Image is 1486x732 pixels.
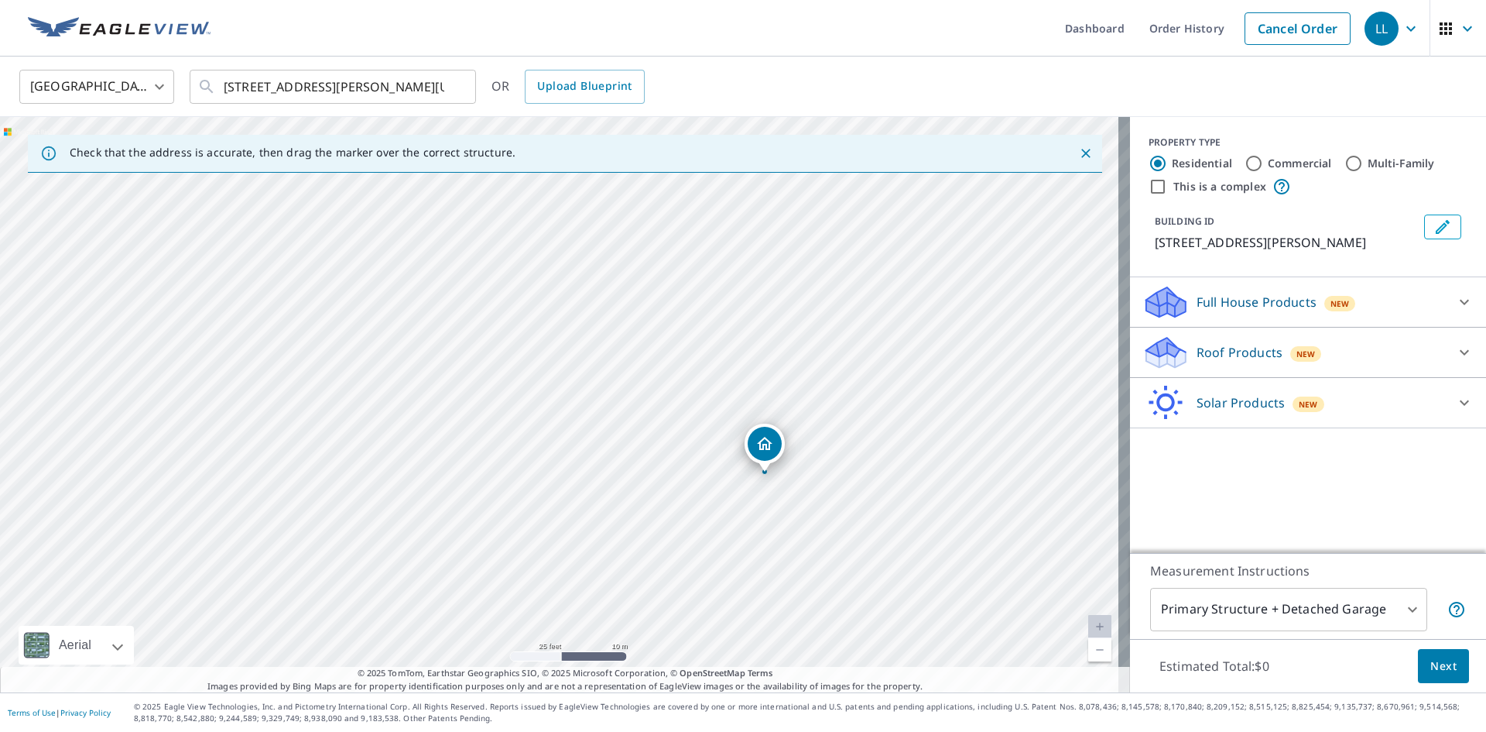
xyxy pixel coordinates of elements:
a: Current Level 20, Zoom Out [1088,638,1111,662]
label: This is a complex [1173,179,1266,194]
button: Close [1076,143,1096,163]
div: Solar ProductsNew [1142,384,1474,421]
div: Dropped pin, building 1, Residential property, 1811 Saint Norbert Dr Danville, CA 94526 [745,424,785,472]
span: Upload Blueprint [537,77,632,96]
a: Terms of Use [8,707,56,718]
span: New [1330,297,1350,310]
a: Privacy Policy [60,707,111,718]
p: Check that the address is accurate, then drag the marker over the correct structure. [70,146,515,160]
p: Full House Products [1197,293,1317,311]
p: Estimated Total: $0 [1147,649,1282,683]
a: Current Level 20, Zoom In Disabled [1088,615,1111,638]
span: New [1299,398,1318,411]
button: Edit building 1 [1424,215,1461,239]
p: © 2025 Eagle View Technologies, Inc. and Pictometry International Corp. All Rights Reserved. Repo... [134,701,1478,724]
span: Next [1430,657,1457,676]
div: [GEOGRAPHIC_DATA] [19,65,174,108]
a: OpenStreetMap [680,667,745,679]
p: | [8,708,111,717]
a: Upload Blueprint [525,70,644,104]
p: [STREET_ADDRESS][PERSON_NAME] [1155,233,1418,252]
span: New [1296,348,1316,360]
div: Roof ProductsNew [1142,334,1474,371]
p: BUILDING ID [1155,215,1214,228]
a: Terms [748,667,773,679]
p: Solar Products [1197,393,1285,412]
button: Next [1418,649,1469,684]
div: Aerial [19,626,134,665]
span: Your report will include the primary structure and a detached garage if one exists. [1447,600,1466,619]
div: Primary Structure + Detached Garage [1150,588,1427,631]
div: OR [491,70,645,104]
p: Measurement Instructions [1150,562,1466,580]
div: Aerial [54,626,96,665]
div: LL [1364,12,1399,46]
label: Residential [1172,156,1232,171]
label: Multi-Family [1368,156,1435,171]
label: Commercial [1268,156,1332,171]
a: Cancel Order [1245,12,1351,45]
p: Roof Products [1197,343,1282,362]
div: PROPERTY TYPE [1149,136,1467,149]
input: Search by address or latitude-longitude [224,65,444,108]
div: Full House ProductsNew [1142,284,1474,321]
img: EV Logo [28,17,211,40]
span: © 2025 TomTom, Earthstar Geographics SIO, © 2025 Microsoft Corporation, © [358,667,773,680]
